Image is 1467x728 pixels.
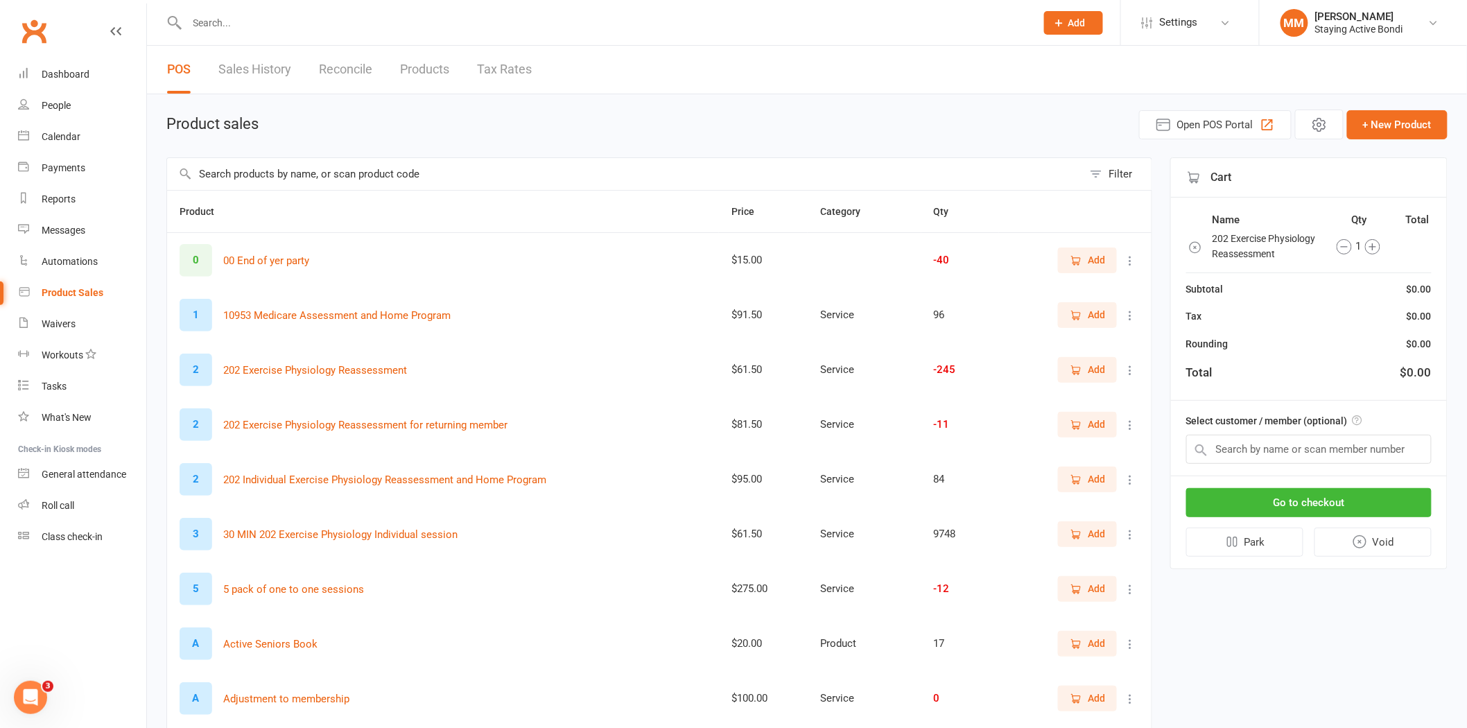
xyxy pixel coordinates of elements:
span: Add [1088,252,1105,268]
button: Add [1058,357,1117,382]
a: Tax Rates [477,46,532,94]
span: Add [1088,307,1105,322]
a: Reports [18,184,146,215]
th: Total [1398,211,1430,229]
input: Search by name or scan member number [1186,435,1432,464]
a: What's New [18,402,146,433]
div: 9748 [934,528,987,540]
button: 5 pack of one to one sessions [223,581,364,598]
div: Service [820,528,908,540]
div: General attendance [42,469,126,480]
button: Add [1058,576,1117,601]
div: Workouts [42,349,83,361]
span: Qty [934,206,964,217]
span: Add [1088,581,1105,596]
div: A [180,682,212,715]
th: Name [1212,211,1321,229]
div: $0.00 [1407,336,1432,352]
div: Dashboard [42,69,89,80]
div: Filter [1109,166,1133,182]
div: Roll call [42,500,74,511]
div: 84 [934,474,987,485]
button: Add [1058,412,1117,437]
div: $20.00 [731,638,795,650]
iframe: Intercom live chat [14,681,47,714]
span: Add [1088,691,1105,706]
div: Total [1186,363,1213,382]
div: 2 [180,354,212,386]
div: $15.00 [731,254,795,266]
button: Filter [1083,158,1152,190]
span: Add [1088,471,1105,487]
div: 0 [934,693,987,704]
div: -11 [934,419,987,431]
div: 2 [180,408,212,441]
span: Add [1088,362,1105,377]
div: Automations [42,256,98,267]
div: People [42,100,71,111]
div: Subtotal [1186,281,1224,297]
div: $61.50 [731,528,795,540]
a: General attendance kiosk mode [18,459,146,490]
div: A [180,627,212,660]
div: Tax [1186,309,1202,324]
div: $91.50 [731,309,795,321]
div: $0.00 [1407,281,1432,297]
button: Adjustment to membership [223,691,349,707]
div: [PERSON_NAME] [1315,10,1403,23]
div: Service [820,419,908,431]
button: 00 End of yer party [223,252,309,269]
td: 202 Exercise Physiology Reassessment [1212,230,1321,263]
a: Tasks [18,371,146,402]
span: Add [1088,636,1105,651]
button: Go to checkout [1186,488,1432,517]
div: Service [820,364,908,376]
span: Add [1068,17,1086,28]
a: Roll call [18,490,146,521]
div: 2 [180,463,212,496]
span: Price [731,206,770,217]
div: Staying Active Bondi [1315,23,1403,35]
button: Add [1044,11,1103,35]
button: 10953 Medicare Assessment and Home Program [223,307,451,324]
a: Messages [18,215,146,246]
div: Reports [42,193,76,205]
div: $95.00 [731,474,795,485]
span: Category [820,206,876,217]
button: 30 MIN 202 Exercise Physiology Individual session [223,526,458,543]
div: Payments [42,162,85,173]
div: What's New [42,412,92,423]
div: 0 [180,244,212,277]
span: 3 [42,681,53,692]
span: Add [1088,526,1105,541]
div: $61.50 [731,364,795,376]
input: Search... [183,13,1026,33]
div: MM [1281,9,1308,37]
div: Service [820,309,908,321]
div: Class check-in [42,531,103,542]
div: Service [820,583,908,595]
button: + New Product [1347,110,1448,139]
a: Product Sales [18,277,146,309]
button: Add [1058,302,1117,327]
a: Calendar [18,121,146,153]
button: Add [1058,686,1117,711]
div: Service [820,693,908,704]
button: Product [180,203,229,220]
button: Active Seniors Book [223,636,318,652]
div: Product [820,638,908,650]
button: Add [1058,521,1117,546]
a: People [18,90,146,121]
button: Add [1058,631,1117,656]
a: Reconcile [319,46,372,94]
a: Payments [18,153,146,184]
button: Price [731,203,770,220]
div: $81.50 [731,419,795,431]
span: Settings [1160,7,1198,38]
button: Add [1058,248,1117,272]
input: Search products by name, or scan product code [167,158,1083,190]
div: Waivers [42,318,76,329]
div: 3 [180,518,212,551]
a: Products [400,46,449,94]
a: Workouts [18,340,146,371]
